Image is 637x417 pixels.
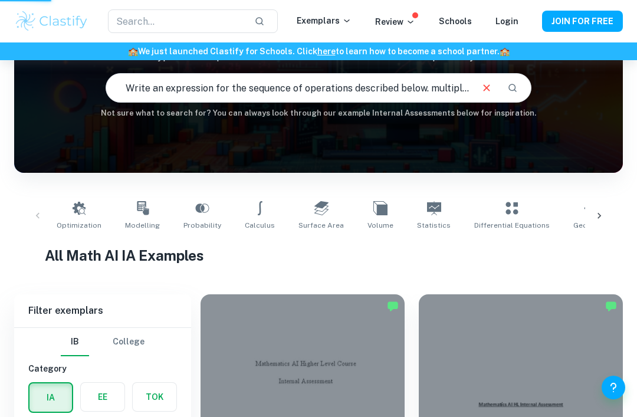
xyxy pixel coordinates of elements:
span: Optimization [57,220,101,231]
button: IA [29,383,72,412]
button: IB [61,328,89,356]
h6: We just launched Clastify for Schools. Click to learn how to become a school partner. [2,45,635,58]
span: Differential Equations [474,220,550,231]
img: Clastify logo [14,9,89,33]
span: Modelling [125,220,160,231]
button: JOIN FOR FREE [542,11,623,32]
button: Clear [475,77,498,99]
p: Exemplars [297,14,352,27]
span: Surface Area [298,220,344,231]
a: Schools [439,17,472,26]
h6: Category [28,362,177,375]
span: Calculus [245,220,275,231]
span: Probability [183,220,221,231]
button: College [113,328,145,356]
span: Geometry [573,220,608,231]
h6: Filter exemplars [14,294,191,327]
span: 🏫 [500,47,510,56]
a: here [317,47,336,56]
input: E.g. voronoi diagrams, IBD candidates spread, music... [106,71,471,104]
span: 🏫 [128,47,138,56]
img: Marked [605,300,617,312]
button: EE [81,383,124,411]
a: Login [495,17,518,26]
input: Search... [108,9,245,33]
button: Search [503,78,523,98]
h6: Not sure what to search for? You can always look through our example Internal Assessments below f... [14,107,623,119]
div: Filter type choice [61,328,145,356]
p: Review [375,15,415,28]
button: TOK [133,383,176,411]
button: Help and Feedback [602,376,625,399]
span: Volume [367,220,393,231]
span: Statistics [417,220,451,231]
h1: All Math AI IA Examples [45,245,593,266]
img: Marked [387,300,399,312]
